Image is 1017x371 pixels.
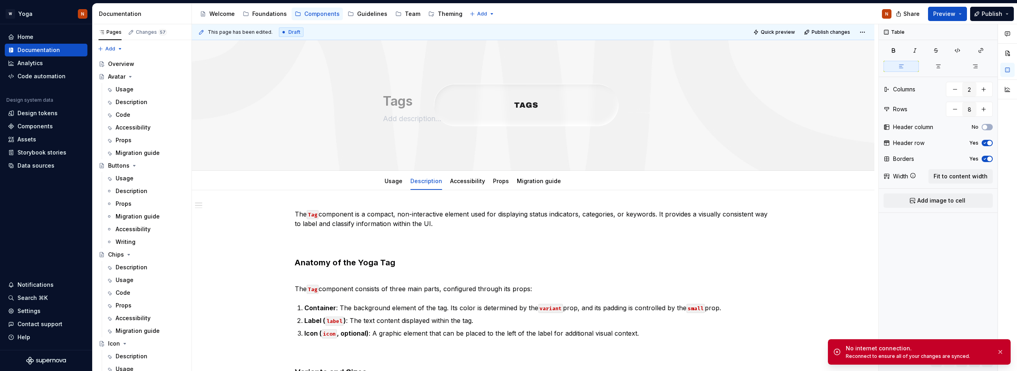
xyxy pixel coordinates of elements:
[407,172,445,189] div: Description
[5,107,87,120] a: Design tokens
[17,59,43,67] div: Analytics
[6,97,53,103] div: Design system data
[17,109,58,117] div: Design tokens
[5,146,87,159] a: Storybook stories
[116,124,151,131] div: Accessibility
[17,320,62,328] div: Contact support
[17,281,54,289] div: Notifications
[26,357,66,365] svg: Supernova Logo
[108,162,130,170] div: Buttons
[385,178,402,184] a: Usage
[304,10,340,18] div: Components
[325,317,344,326] code: label
[17,46,60,54] div: Documentation
[928,7,967,21] button: Preview
[103,197,188,210] a: Props
[103,223,188,236] a: Accessibility
[116,263,147,271] div: Description
[467,8,497,19] button: Add
[295,274,771,294] p: The component consists of three main parts, configured through its props:
[344,8,391,20] a: Guidelines
[307,285,319,294] code: Tag
[969,140,978,146] label: Yes
[934,172,988,180] span: Fit to content width
[846,353,990,359] div: Reconnect to ensure all of your changes are synced.
[103,274,188,286] a: Usage
[116,352,147,360] div: Description
[357,10,387,18] div: Guidelines
[18,10,33,18] div: Yoga
[337,329,369,337] strong: , optional)
[304,329,322,337] strong: Icon (
[344,317,346,325] strong: )
[304,328,771,338] p: : A graphic element that can be placed to the left of the label for additional visual context.
[103,261,188,274] a: Description
[108,251,124,259] div: Chips
[893,172,908,180] div: Width
[5,305,87,317] a: Settings
[884,193,993,208] button: Add image to cell
[240,8,290,20] a: Foundations
[116,187,147,195] div: Description
[893,105,907,113] div: Rows
[95,159,188,172] a: Buttons
[95,337,188,350] a: Icon
[116,174,133,182] div: Usage
[5,44,87,56] a: Documentation
[116,238,135,246] div: Writing
[209,10,235,18] div: Welcome
[5,133,87,146] a: Assets
[103,312,188,325] a: Accessibility
[295,257,771,268] h3: Anatomy of the Yoga Tag
[103,325,188,337] a: Migration guide
[116,213,160,220] div: Migration guide
[761,29,795,35] span: Quick preview
[307,210,319,219] code: Tag
[893,155,914,163] div: Borders
[288,29,300,35] span: Draft
[108,73,126,81] div: Avatar
[2,5,91,22] button: WYogaN
[410,178,442,184] a: Description
[159,29,167,35] span: 57
[116,98,147,106] div: Description
[103,147,188,159] a: Migration guide
[81,11,84,17] div: N
[5,70,87,83] a: Code automation
[392,8,423,20] a: Team
[304,316,771,325] p: : The text content displayed within the tag.
[517,178,561,184] a: Migration guide
[5,159,87,172] a: Data sources
[892,7,925,21] button: Share
[95,58,188,70] a: Overview
[304,317,325,325] strong: Label (
[846,344,990,352] div: No internet connection.
[292,8,343,20] a: Components
[116,200,131,208] div: Props
[103,108,188,121] a: Code
[108,60,134,68] div: Overview
[802,27,854,38] button: Publish changes
[5,120,87,133] a: Components
[116,111,130,119] div: Code
[116,85,133,93] div: Usage
[103,236,188,248] a: Writing
[116,136,131,144] div: Props
[103,121,188,134] a: Accessibility
[17,33,33,41] div: Home
[933,10,955,18] span: Preview
[197,6,466,22] div: Page tree
[17,122,53,130] div: Components
[103,185,188,197] a: Description
[103,286,188,299] a: Code
[6,9,15,19] div: W
[903,10,920,18] span: Share
[322,329,337,338] code: icon
[381,172,406,189] div: Usage
[17,149,66,157] div: Storybook stories
[17,294,48,302] div: Search ⌘K
[116,149,160,157] div: Migration guide
[893,123,933,131] div: Header column
[103,134,188,147] a: Props
[17,162,54,170] div: Data sources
